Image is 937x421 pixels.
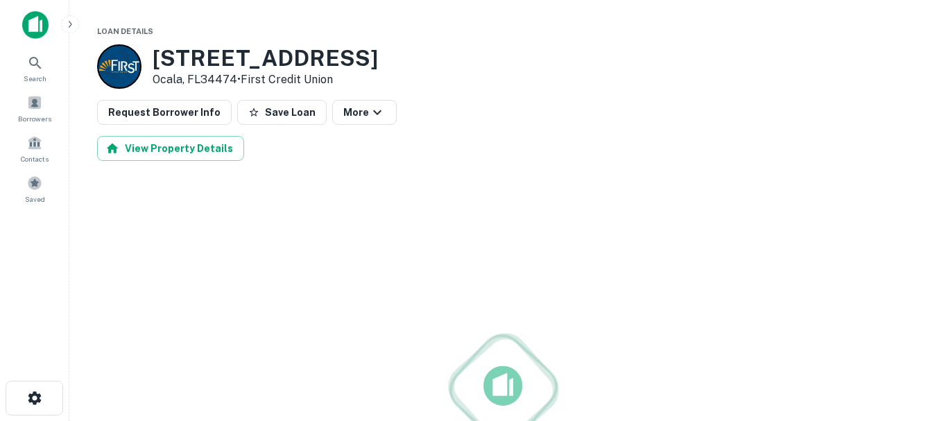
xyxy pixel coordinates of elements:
button: Request Borrower Info [97,100,232,125]
p: Ocala, FL34474 • [153,71,378,88]
a: First Credit Union [241,73,333,86]
span: Saved [25,194,45,205]
h3: [STREET_ADDRESS] [153,45,378,71]
iframe: Chat Widget [868,310,937,377]
a: Saved [4,170,65,207]
span: Contacts [21,153,49,164]
button: Save Loan [237,100,327,125]
span: Borrowers [18,113,51,124]
button: View Property Details [97,136,244,161]
span: Search [24,73,46,84]
a: Search [4,49,65,87]
img: capitalize-icon.png [22,11,49,39]
button: More [332,100,397,125]
span: Loan Details [97,27,153,35]
a: Borrowers [4,89,65,127]
a: Contacts [4,130,65,167]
